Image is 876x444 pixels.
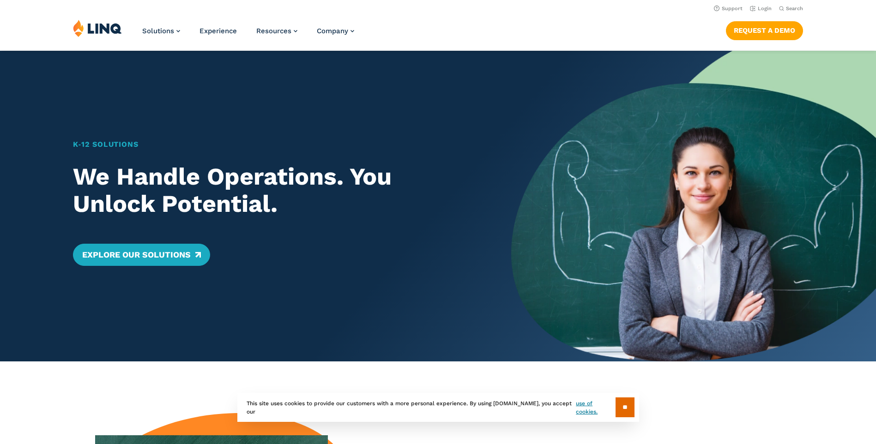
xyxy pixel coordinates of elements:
[726,19,803,40] nav: Button Navigation
[142,27,174,35] span: Solutions
[726,21,803,40] a: Request a Demo
[786,6,803,12] span: Search
[199,27,237,35] a: Experience
[714,6,743,12] a: Support
[142,19,354,50] nav: Primary Navigation
[317,27,354,35] a: Company
[256,27,297,35] a: Resources
[750,6,772,12] a: Login
[256,27,291,35] span: Resources
[73,19,122,37] img: LINQ | K‑12 Software
[142,27,180,35] a: Solutions
[73,163,475,218] h2: We Handle Operations. You Unlock Potential.
[237,393,639,422] div: This site uses cookies to provide our customers with a more personal experience. By using [DOMAIN...
[511,51,876,361] img: Home Banner
[779,5,803,12] button: Open Search Bar
[317,27,348,35] span: Company
[576,399,615,416] a: use of cookies.
[73,244,210,266] a: Explore Our Solutions
[73,139,475,150] h1: K‑12 Solutions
